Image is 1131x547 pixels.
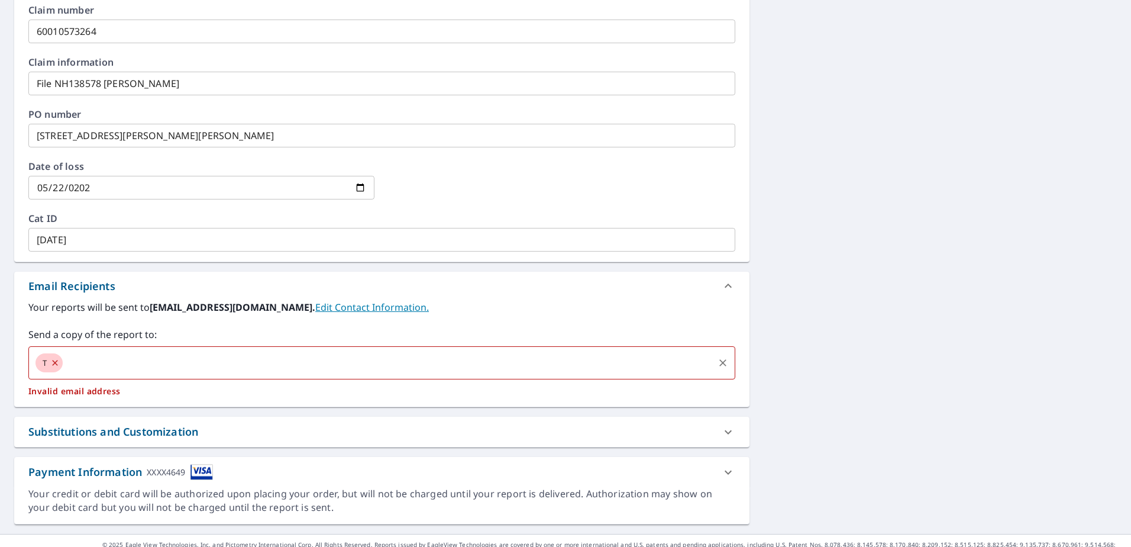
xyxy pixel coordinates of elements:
[147,464,185,480] div: XXXX4649
[28,327,735,342] label: Send a copy of the report to:
[28,424,198,440] div: Substitutions and Customization
[28,464,213,480] div: Payment Information
[14,457,749,487] div: Payment InformationXXXX4649cardImage
[715,355,731,371] button: Clear
[28,214,735,223] label: Cat ID
[35,353,63,372] div: T
[14,272,749,300] div: Email Recipients
[28,162,374,171] label: Date of loss
[28,110,735,119] label: PO number
[28,487,735,514] div: Your credit or debit card will be authorized upon placing your order, but will not be charged unt...
[14,417,749,447] div: Substitutions and Customization
[28,300,735,314] label: Your reports will be sent to
[28,278,115,294] div: Email Recipients
[28,386,735,397] p: Invalid email address
[35,358,54,369] span: T
[28,57,735,67] label: Claim information
[190,464,213,480] img: cardImage
[315,301,429,314] a: EditContactInfo
[150,301,315,314] b: [EMAIL_ADDRESS][DOMAIN_NAME].
[28,5,735,15] label: Claim number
